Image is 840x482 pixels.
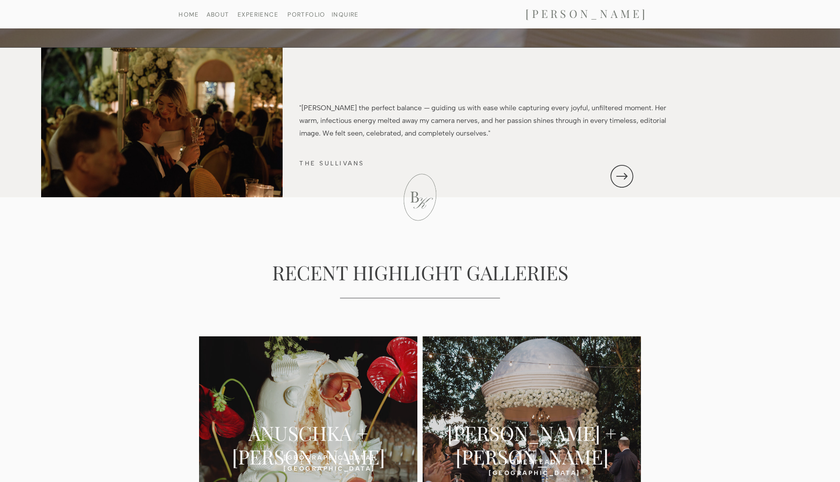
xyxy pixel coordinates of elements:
h2: B [406,187,423,202]
a: ABOUT [195,11,240,17]
h2: RECENT HIGHLIGHT GALLERIES [267,260,573,286]
h1: K [413,196,430,215]
h2: "[PERSON_NAME] the perfect balance — guiding us with ease while capturing every joyful, unfiltere... [299,102,666,143]
a: INQUIRE [329,11,361,17]
a: ANUSCHKA + [PERSON_NAME] [211,421,405,445]
a: [PERSON_NAME] [499,7,675,21]
a: HOME [166,11,211,17]
a: [GEOGRAPHIC_DATA], [GEOGRAPHIC_DATA] [283,452,333,461]
a: PORTFOLIO [284,11,329,17]
a: EXPERIENCE [235,11,280,17]
a: HOMESTEAD, [GEOGRAPHIC_DATA] [489,457,575,465]
a: [PERSON_NAME] + [PERSON_NAME] [435,421,629,445]
h3: THE SULLIVANS [299,158,439,168]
